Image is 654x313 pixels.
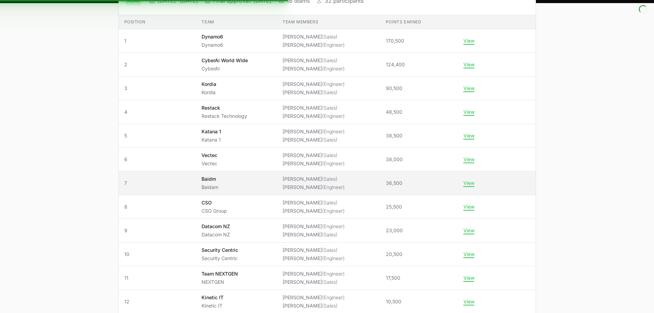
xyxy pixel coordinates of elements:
span: 7 [124,180,191,187]
p: Kordia [202,81,216,88]
li: [PERSON_NAME] [283,255,345,262]
li: [PERSON_NAME] [283,81,345,88]
span: (Engineer) [322,294,345,300]
span: (Sales) [322,105,337,111]
span: 2 [124,61,191,68]
p: Kinetic IT [202,302,223,309]
span: (Engineer) [322,128,345,134]
span: 3 [124,85,191,92]
span: (Sales) [322,137,337,143]
span: (Engineer) [322,42,345,48]
span: (Sales) [322,232,337,237]
th: Team [196,15,277,29]
span: 170,500 [386,37,404,44]
li: [PERSON_NAME] [283,152,345,159]
span: (Engineer) [322,223,345,229]
span: 38,000 [386,156,403,163]
span: 23,000 [386,227,403,234]
p: Baidam [202,184,218,191]
li: [PERSON_NAME] [283,270,345,277]
span: (Engineer) [322,113,345,119]
p: Dynamo6 [202,33,223,40]
th: Points earned [380,15,458,29]
span: (Engineer) [322,66,345,71]
p: Vectec [202,160,217,167]
li: [PERSON_NAME] [283,184,345,191]
span: (Sales) [322,279,337,285]
li: [PERSON_NAME] [283,128,345,135]
li: [PERSON_NAME] [283,176,345,182]
li: [PERSON_NAME] [283,231,345,238]
span: 124,400 [386,61,405,68]
li: [PERSON_NAME] [283,104,345,111]
button: View [463,85,474,91]
span: (Engineer) [322,255,345,261]
button: View [463,62,474,68]
li: [PERSON_NAME] [283,247,345,254]
button: View [463,251,474,257]
button: View [463,133,474,139]
span: 1 [124,37,191,44]
span: 5 [124,132,191,139]
th: Position [119,15,196,29]
li: [PERSON_NAME] [283,65,345,72]
span: (Sales) [322,89,337,95]
span: 38,500 [386,132,402,139]
p: Security Centric [202,247,238,254]
p: Team NEXTGEN [202,270,238,277]
li: [PERSON_NAME] [283,294,345,301]
li: [PERSON_NAME] [283,33,345,40]
p: Vectec [202,152,217,159]
p: Kordia [202,89,216,96]
button: View [463,275,474,281]
p: Dynamo6 [202,42,223,48]
p: Restack [202,104,247,111]
span: 8 [124,203,191,210]
p: NEXTGEN [202,279,238,286]
span: 11 [124,275,191,281]
li: [PERSON_NAME] [283,42,345,48]
span: 90,500 [386,85,402,92]
button: View [463,38,474,44]
span: 36,500 [386,180,402,187]
span: (Sales) [322,176,337,182]
p: CyberAi World Wide [202,57,248,64]
button: View [463,109,474,115]
button: View [463,227,474,234]
li: [PERSON_NAME] [283,89,345,96]
span: 20,500 [386,251,402,258]
p: CSO Group [202,208,227,214]
th: Team members [277,15,380,29]
span: 48,500 [386,109,402,115]
p: CyberAI [202,65,248,72]
span: 17,500 [386,275,400,281]
li: [PERSON_NAME] [283,208,345,214]
li: [PERSON_NAME] [283,160,345,167]
span: (Sales) [322,57,337,63]
p: Katana 1 [202,128,221,135]
li: [PERSON_NAME] [283,199,345,206]
span: (Engineer) [322,160,345,166]
span: (Sales) [322,303,337,309]
li: [PERSON_NAME] [283,136,345,143]
button: View [463,156,474,163]
button: View [463,204,474,210]
p: CSO [202,199,227,206]
span: 12 [124,298,191,305]
span: 25,500 [386,203,402,210]
span: (Sales) [322,34,337,40]
span: (Engineer) [322,271,345,277]
span: 10,500 [386,298,401,305]
span: (Sales) [322,200,337,205]
li: [PERSON_NAME] [283,279,345,286]
span: 6 [124,156,191,163]
span: (Sales) [322,247,337,253]
span: (Engineer) [322,208,345,214]
li: [PERSON_NAME] [283,223,345,230]
p: Katana 1 [202,136,221,143]
span: (Sales) [322,152,337,158]
span: 4 [124,109,191,115]
span: (Engineer) [322,81,345,87]
p: Datacom NZ [202,223,230,230]
span: (Engineer) [322,184,345,190]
